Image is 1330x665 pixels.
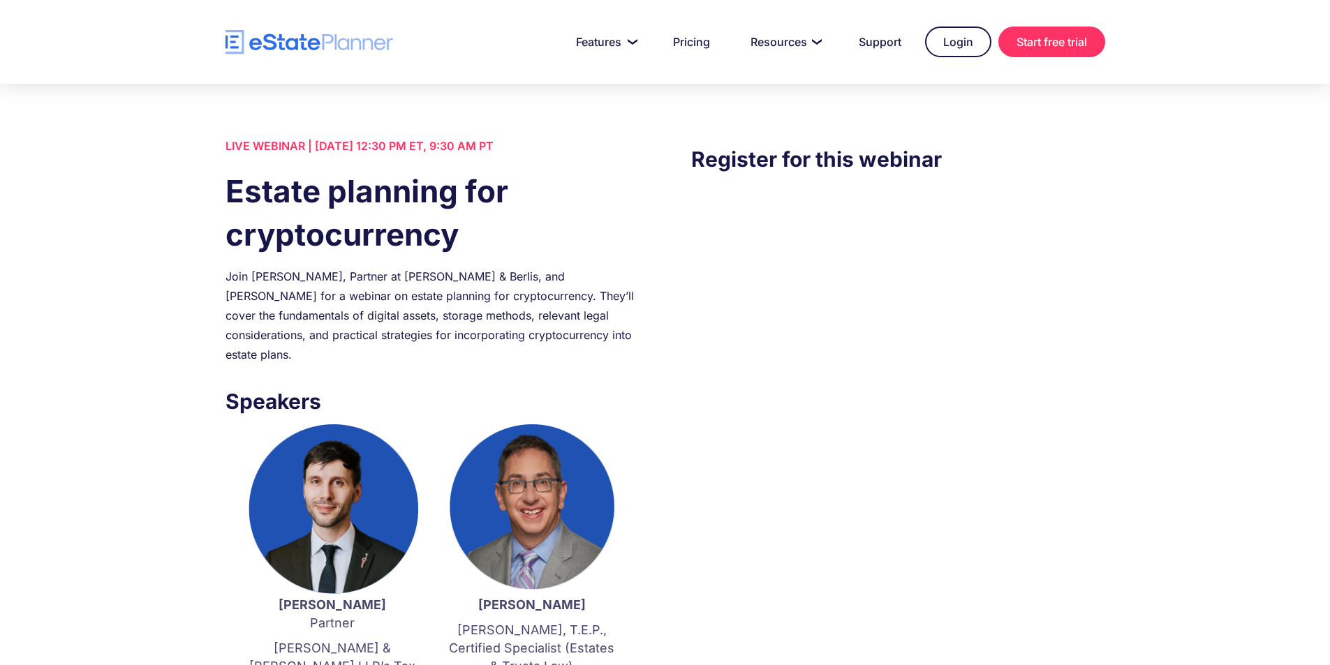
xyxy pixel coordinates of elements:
p: Partner [246,596,418,632]
a: Features [559,28,649,56]
a: Support [842,28,918,56]
a: Pricing [656,28,727,56]
iframe: Form 0 [691,203,1104,308]
h3: Register for this webinar [691,143,1104,175]
div: LIVE WEBINAR | [DATE] 12:30 PM ET, 9:30 AM PT [226,136,639,156]
h1: Estate planning for cryptocurrency [226,170,639,256]
div: Join [PERSON_NAME], Partner at [PERSON_NAME] & Berlis, and [PERSON_NAME] for a webinar on estate ... [226,267,639,364]
a: Login [925,27,991,57]
strong: [PERSON_NAME] [279,597,386,612]
a: home [226,30,393,54]
a: Resources [734,28,835,56]
a: Start free trial [998,27,1105,57]
strong: [PERSON_NAME] [478,597,586,612]
h3: Speakers [226,385,639,417]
